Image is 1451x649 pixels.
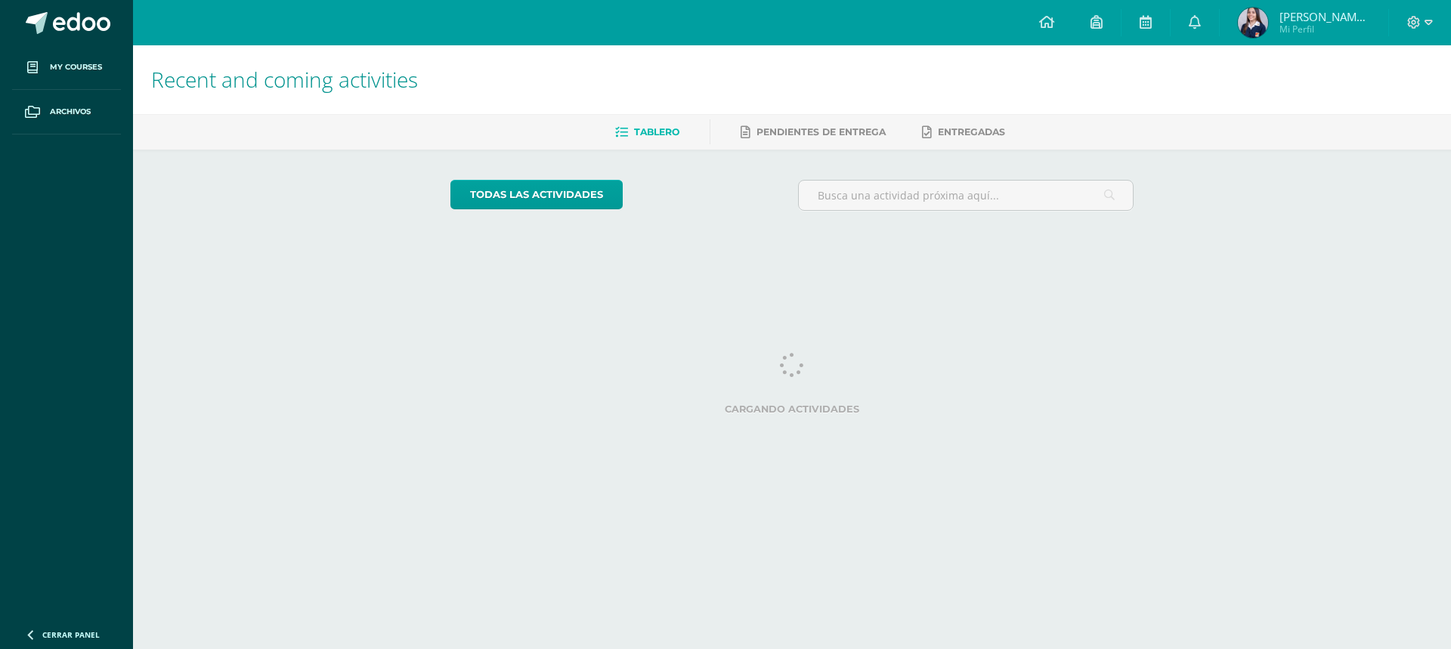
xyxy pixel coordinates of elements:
[450,403,1134,415] label: Cargando actividades
[1279,9,1370,24] span: [PERSON_NAME] [PERSON_NAME]
[12,90,121,134] a: Archivos
[615,120,679,144] a: Tablero
[634,126,679,138] span: Tablero
[799,181,1134,210] input: Busca una actividad próxima aquí...
[756,126,886,138] span: Pendientes de entrega
[151,65,418,94] span: Recent and coming activities
[50,106,91,118] span: Archivos
[50,61,102,73] span: My courses
[12,45,121,90] a: My courses
[1238,8,1268,38] img: 3acd70e71957f49a7bf23f5976cdba15.png
[450,180,623,209] a: todas las Actividades
[42,629,100,640] span: Cerrar panel
[741,120,886,144] a: Pendientes de entrega
[922,120,1005,144] a: Entregadas
[938,126,1005,138] span: Entregadas
[1279,23,1370,36] span: Mi Perfil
